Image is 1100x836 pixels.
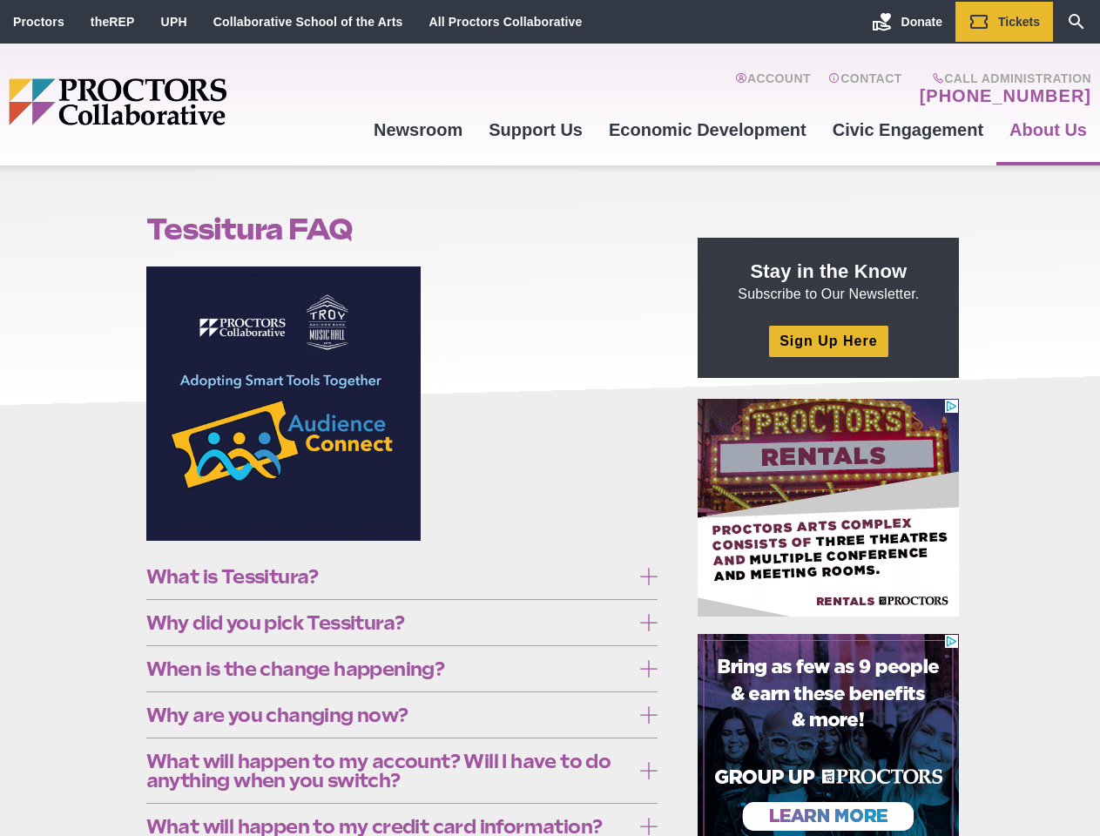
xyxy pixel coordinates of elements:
[996,106,1100,153] a: About Us
[146,212,658,246] h1: Tessitura FAQ
[1053,2,1100,42] a: Search
[828,71,902,106] a: Contact
[920,85,1091,106] a: [PHONE_NUMBER]
[820,106,996,153] a: Civic Engagement
[955,2,1053,42] a: Tickets
[146,613,631,632] span: Why did you pick Tessitura?
[735,71,811,106] a: Account
[769,326,887,356] a: Sign Up Here
[146,659,631,678] span: When is the change happening?
[476,106,596,153] a: Support Us
[13,15,64,29] a: Proctors
[998,15,1040,29] span: Tickets
[751,260,908,282] strong: Stay in the Know
[91,15,135,29] a: theREP
[146,705,631,725] span: Why are you changing now?
[698,399,959,617] iframe: Advertisement
[146,752,631,790] span: What will happen to my account? Will I have to do anything when you switch?
[146,567,631,586] span: What is Tessitura?
[596,106,820,153] a: Economic Development
[361,106,476,153] a: Newsroom
[719,259,938,304] p: Subscribe to Our Newsletter.
[859,2,955,42] a: Donate
[914,71,1091,85] span: Call Administration
[9,78,361,125] img: Proctors logo
[213,15,403,29] a: Collaborative School of the Arts
[901,15,942,29] span: Donate
[429,15,582,29] a: All Proctors Collaborative
[146,817,631,836] span: What will happen to my credit card information?
[161,15,187,29] a: UPH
